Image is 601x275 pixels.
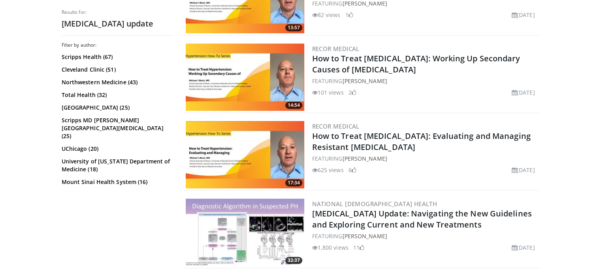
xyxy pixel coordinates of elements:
li: 82 views [312,11,341,19]
li: 6 [349,166,356,174]
a: Total Health (32) [62,91,170,99]
span: 32:37 [285,257,302,264]
li: 1 [345,11,353,19]
a: Cleveland Clinic (51) [62,66,170,74]
a: Recor Medical [312,45,360,53]
img: 10cbd22e-c1e6-49ff-b90e-4507a8859fc1.jpg.300x170_q85_crop-smart_upscale.jpg [186,121,304,188]
a: 14:54 [186,44,304,111]
span: 13:57 [285,24,302,31]
li: [DATE] [512,88,535,97]
a: University of [US_STATE] Department of Medicine (18) [62,157,170,173]
div: FEATURING [312,154,538,163]
a: National [DEMOGRAPHIC_DATA] Health [312,200,437,208]
img: 5ca00d86-64b6-43d7-b219-4fe40f4d8433.jpg.300x170_q85_crop-smart_upscale.jpg [186,44,304,111]
li: 11 [353,243,364,252]
h2: [MEDICAL_DATA] update [62,19,172,29]
a: Scripps Health (67) [62,53,170,61]
div: FEATURING [312,77,538,85]
li: [DATE] [512,166,535,174]
a: Northwestern Medicine (43) [62,78,170,86]
a: UChicago (20) [62,145,170,153]
a: Recor Medical [312,122,360,130]
p: Results for: [62,9,172,15]
a: [PERSON_NAME] [342,155,387,162]
li: 1,800 views [312,243,349,252]
span: 14:54 [285,102,302,109]
li: [DATE] [512,11,535,19]
a: [GEOGRAPHIC_DATA] (25) [62,104,170,112]
div: FEATURING [312,232,538,240]
a: [PERSON_NAME] [342,77,387,85]
li: [DATE] [512,243,535,252]
img: 1e7dc309-a954-43d0-a629-0b5c52f4e07f.300x170_q85_crop-smart_upscale.jpg [186,199,304,266]
a: How to Treat [MEDICAL_DATA]: Evaluating and Managing Resistant [MEDICAL_DATA] [312,131,531,152]
a: Scripps MD [PERSON_NAME][GEOGRAPHIC_DATA][MEDICAL_DATA] (25) [62,116,170,140]
li: 625 views [312,166,344,174]
a: [MEDICAL_DATA] Update: Navigating the New Guidelines and Exploring Current and New Treatments [312,208,532,230]
li: 2 [349,88,356,97]
li: 101 views [312,88,344,97]
a: Mount Sinai Health System (16) [62,178,170,186]
a: How to Treat [MEDICAL_DATA]: Working Up Secondary Causes of [MEDICAL_DATA] [312,53,520,75]
a: [PERSON_NAME] [342,232,387,240]
h3: Filter by author: [62,42,172,48]
span: 17:34 [285,179,302,186]
a: 32:37 [186,199,304,266]
a: 17:34 [186,121,304,188]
